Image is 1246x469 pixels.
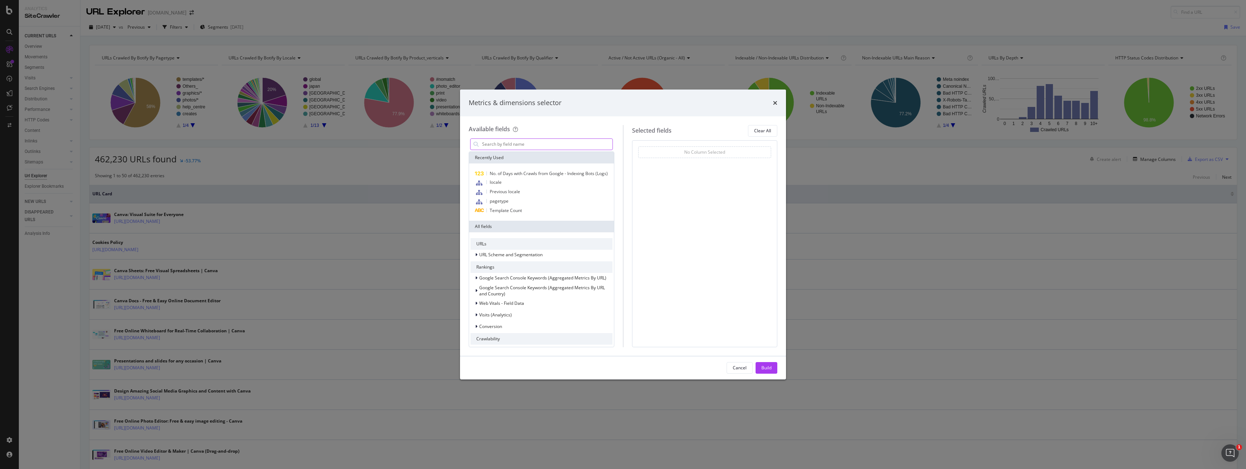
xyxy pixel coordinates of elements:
div: Build [761,365,772,371]
button: Clear All [748,125,777,137]
div: No Column Selected [684,149,725,155]
div: modal [460,90,786,379]
span: locale [490,179,502,185]
button: Cancel [727,362,753,374]
div: times [773,98,777,108]
input: Search by field name [481,139,612,150]
div: Crawlability [471,333,612,345]
span: Main Crawl Fields [479,346,515,353]
div: Clear All [754,128,771,134]
div: Rankings [471,261,612,273]
span: Google Search Console Keywords (Aggregated Metrics By URL) [479,275,606,281]
div: Recently Used [469,152,614,163]
span: Web Vitals - Field Data [479,300,524,306]
span: Conversion [479,323,502,329]
div: Selected fields [632,126,672,135]
button: Build [756,362,777,374]
span: No. of Days with Crawls from Google - Indexing Bots (Logs) [490,170,608,177]
div: Available fields [469,125,510,133]
span: Visits (Analytics) [479,312,512,318]
div: All fields [469,221,614,232]
span: 1 [1236,444,1242,450]
iframe: Intercom live chat [1221,444,1239,462]
span: URL Scheme and Segmentation [479,252,543,258]
div: URLs [471,238,612,250]
span: Template Count [490,207,522,213]
div: Cancel [733,365,747,371]
div: Metrics & dimensions selector [469,98,561,108]
span: Google Search Console Keywords (Aggregated Metrics By URL and Country) [479,285,605,297]
span: Previous locale [490,188,520,195]
span: pagetype [490,198,509,204]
